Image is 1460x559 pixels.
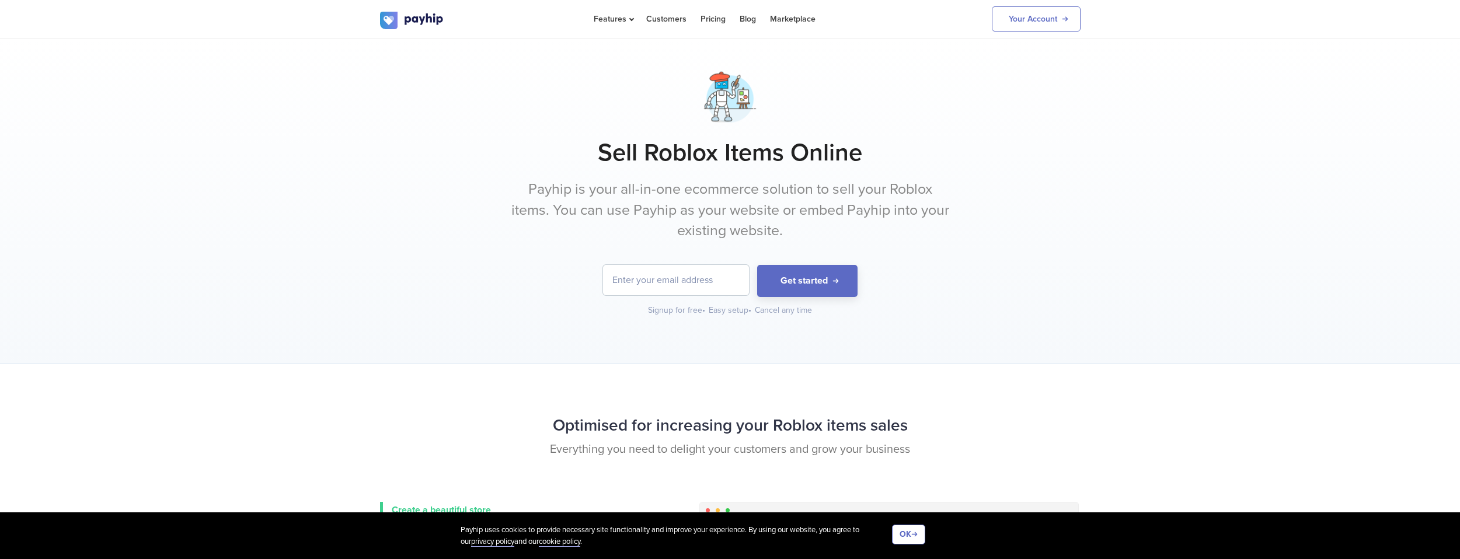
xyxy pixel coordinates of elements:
[511,179,949,242] p: Payhip is your all-in-one ecommerce solution to sell your Roblox items. You can use Payhip as you...
[471,537,514,547] a: privacy policy
[892,525,925,544] button: OK
[709,305,752,316] div: Easy setup
[380,138,1081,167] h1: Sell Roblox Items Online
[380,410,1081,441] h2: Optimised for increasing your Roblox items sales
[539,537,580,547] a: cookie policy
[648,305,706,316] div: Signup for free
[461,525,892,547] div: Payhip uses cookies to provide necessary site functionality and improve your experience. By using...
[380,12,444,29] img: logo.svg
[757,265,858,297] button: Get started
[380,441,1081,458] p: Everything you need to delight your customers and grow your business
[380,502,614,548] a: Create a beautiful store Customers will have a wonderful experience regardless of whether they're...
[992,6,1081,32] a: Your Account
[755,305,812,316] div: Cancel any time
[702,305,705,315] span: •
[701,68,759,127] img: artist-robot-3-8hkzk2sf5n3ipdxg3tnln.png
[603,265,749,295] input: Enter your email address
[392,504,491,516] span: Create a beautiful store
[748,305,751,315] span: •
[594,14,632,24] span: Features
